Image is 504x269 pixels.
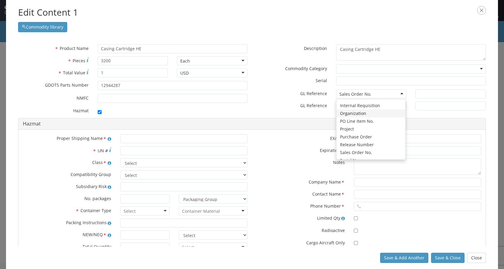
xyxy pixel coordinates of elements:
span: Pieces [73,58,85,63]
label: Company Name [252,178,349,186]
label: Limited Qty [252,214,349,221]
label: Contact Name [252,190,349,198]
div: Internal Requisition [336,102,405,110]
label: Notes [252,158,349,165]
button: Save & Close [431,253,465,263]
button: Commodity library [18,22,67,32]
label: Packing Instructions [18,218,116,226]
a: Hazmat [23,120,41,127]
div: Project [336,125,405,133]
span: Hazmat [73,108,89,113]
div: Each [180,58,190,64]
label: Compatibility Group [18,170,116,178]
button: Close [467,253,486,263]
span: GL Reference [300,103,327,108]
label: Radioactive [252,226,349,233]
label: Class [18,158,116,166]
div: Release Number [336,141,405,149]
label: Proper Shipping Name [18,134,116,142]
span: GL Reference [300,91,327,96]
input: Select [124,208,137,214]
label: EX/HC# [252,134,349,141]
span: Total Value [63,70,85,76]
button: Save & Add Another [380,253,428,263]
span: Product Name [60,45,89,51]
h2: Edit Content 1 [18,6,486,19]
div: Purchase Order [336,133,405,141]
input: Container Material [182,208,220,214]
span: Serial [316,78,327,83]
span: Container Type [80,208,111,214]
div: USD [180,70,189,76]
span: Total Quantity [83,244,111,249]
span: UN # [98,148,108,153]
label: Expiration [252,146,349,153]
label: No. packages [18,194,116,202]
label: Phone Number [252,202,349,210]
input: Select [182,244,195,250]
span: Commodity Category [285,66,327,71]
div: Sales Order No. [336,149,405,156]
div: Sales Order No. [339,91,371,97]
span: GDOTS Parts Number [45,82,89,88]
div: Serial No. [336,156,405,164]
div: PO Line Item No. [336,117,405,125]
label: Cargo Aircraft Only [252,239,349,246]
label: Subsidiary Risk [18,182,116,190]
label: NEW/NEQ [18,230,116,239]
span: Description [304,45,327,51]
div: Organization [336,110,405,117]
span: NMFC [77,95,89,101]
